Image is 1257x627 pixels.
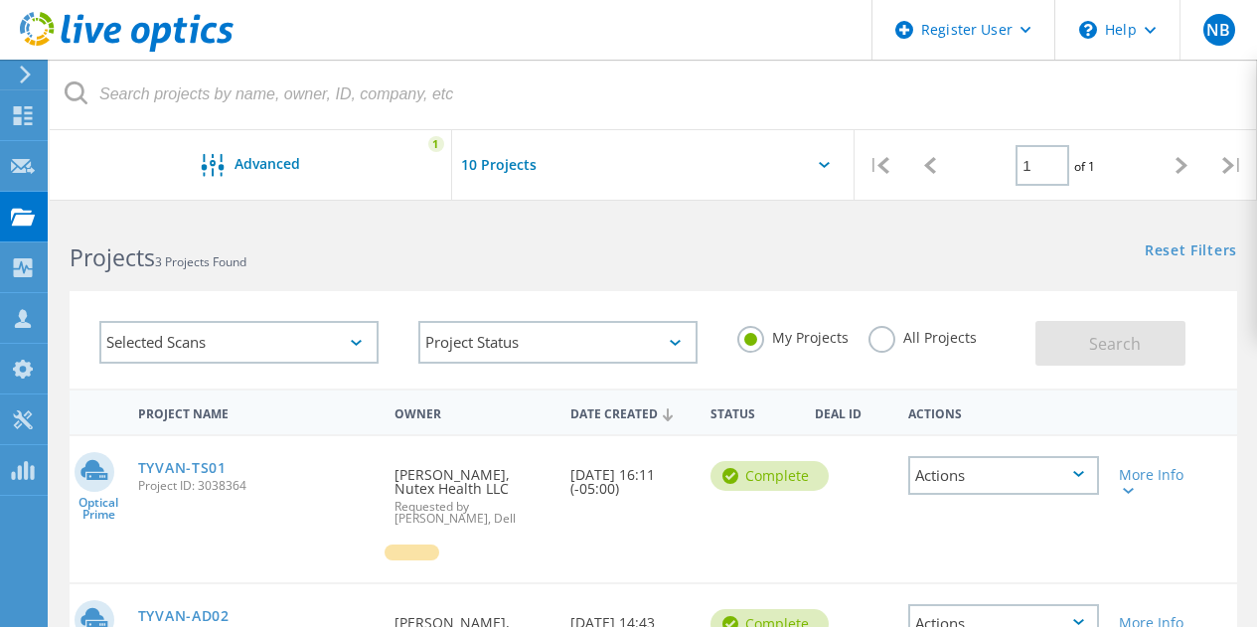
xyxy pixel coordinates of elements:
div: Project Status [418,321,698,364]
label: All Projects [868,326,977,345]
div: More Info [1119,468,1192,496]
div: Actions [908,456,1099,495]
div: | [855,130,905,201]
span: Advanced [235,157,300,171]
a: Reset Filters [1145,243,1237,260]
span: of 1 [1074,158,1095,175]
a: Live Optics Dashboard [20,42,234,56]
span: Search [1089,333,1141,355]
div: | [1206,130,1257,201]
span: Optical Prime [70,497,128,521]
div: Date Created [560,393,701,431]
label: My Projects [737,326,849,345]
span: 3 Projects Found [155,253,246,270]
div: Status [701,393,806,430]
div: Actions [898,393,1109,430]
svg: \n [1079,21,1097,39]
span: Project ID: 3038364 [138,480,376,492]
button: Search [1035,321,1185,366]
a: TYVAN-TS01 [138,461,227,475]
div: [PERSON_NAME], Nutex Health LLC [385,436,559,545]
span: NB [1206,22,1230,38]
a: TYVAN-AD02 [138,609,230,623]
span: Requested by [PERSON_NAME], Dell [394,501,550,525]
div: Selected Scans [99,321,379,364]
div: Owner [385,393,559,430]
div: [DATE] 16:11 (-05:00) [560,436,701,516]
div: Deal Id [805,393,898,430]
div: Complete [710,461,829,491]
b: Projects [70,241,155,273]
div: Project Name [128,393,386,430]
